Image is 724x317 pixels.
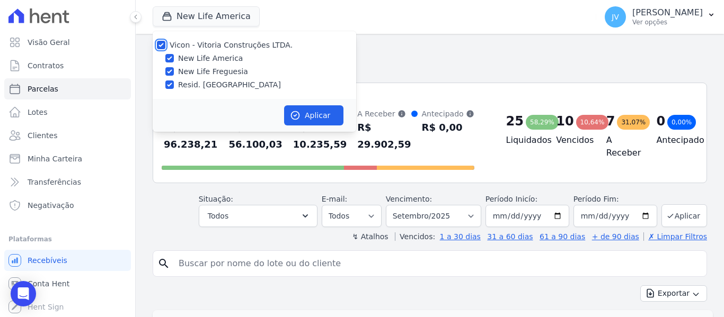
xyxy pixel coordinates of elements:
button: Aplicar [284,105,343,125]
a: + de 90 dias [592,232,639,241]
div: R$ 10.235,59 [293,119,347,153]
div: Antecipado [422,108,474,119]
span: Clientes [28,130,57,141]
p: [PERSON_NAME] [632,7,703,18]
span: Minha Carteira [28,153,82,164]
div: Open Intercom Messenger [11,281,36,306]
div: 10,64% [576,115,609,130]
label: Vencidos: [395,232,435,241]
div: R$ 29.902,59 [357,119,411,153]
span: Parcelas [28,84,58,94]
h2: Parcelas [153,42,707,61]
a: 31 a 60 dias [487,232,533,241]
label: Período Inicío: [485,195,537,203]
label: New Life America [178,53,243,64]
a: Lotes [4,102,131,123]
p: Ver opções [632,18,703,26]
h4: Antecipado [656,134,690,147]
div: R$ 96.238,21 [164,119,218,153]
button: Exportar [640,285,707,302]
a: Conta Hent [4,273,131,294]
span: Recebíveis [28,255,67,266]
a: 1 a 30 dias [440,232,481,241]
button: Todos [199,205,317,227]
a: Contratos [4,55,131,76]
div: 58,29% [526,115,559,130]
h4: A Receber [606,134,640,159]
div: 10 [556,113,573,130]
label: Vencimento: [386,195,432,203]
span: Lotes [28,107,48,117]
span: Transferências [28,177,81,187]
label: E-mail: [322,195,348,203]
div: 0 [656,113,665,130]
a: 61 a 90 dias [540,232,585,241]
div: Plataformas [8,233,127,246]
button: Aplicar [661,204,707,227]
button: JV [PERSON_NAME] Ver opções [596,2,724,32]
label: New Life Freguesia [178,66,248,77]
label: Situação: [199,195,233,203]
span: Conta Hent [28,278,69,289]
div: 0,00% [667,115,696,130]
button: New Life America [153,6,260,26]
h4: Liquidados [506,134,540,147]
div: R$ 56.100,03 [229,119,282,153]
div: 31,07% [617,115,650,130]
label: Vicon - Vitoria Construções LTDA. [170,41,293,49]
span: Negativação [28,200,74,211]
input: Buscar por nome do lote ou do cliente [172,253,702,274]
div: 25 [506,113,524,130]
div: A Receber [357,108,411,119]
a: Recebíveis [4,250,131,271]
span: Todos [208,210,228,222]
a: Negativação [4,195,131,216]
a: Visão Geral [4,32,131,53]
label: Resid. [GEOGRAPHIC_DATA] [178,79,281,90]
a: ✗ Limpar Filtros [643,232,707,241]
div: 7 [606,113,615,130]
a: Parcelas [4,78,131,99]
a: Clientes [4,125,131,146]
i: search [157,257,170,270]
span: JV [612,13,619,21]
a: Minha Carteira [4,148,131,169]
label: Período Fim: [573,194,657,205]
div: R$ 0,00 [422,119,474,136]
a: Transferências [4,171,131,193]
h4: Vencidos [556,134,589,147]
span: Visão Geral [28,37,70,48]
label: ↯ Atalhos [352,232,388,241]
span: Contratos [28,60,64,71]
